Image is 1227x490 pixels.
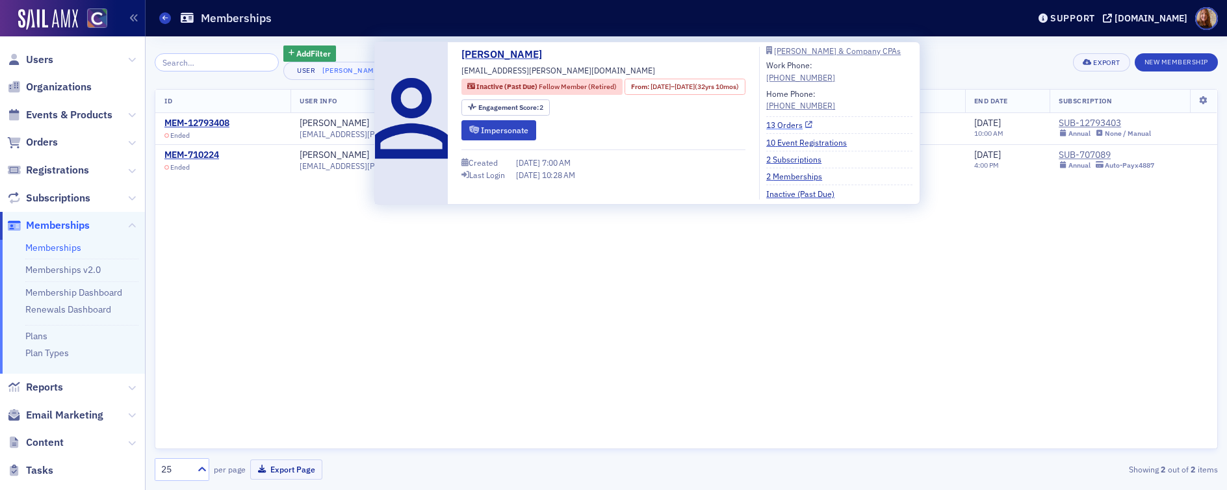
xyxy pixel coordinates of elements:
img: SailAMX [87,8,107,29]
a: 2 Subscriptions [766,153,831,165]
a: 10 Event Registrations [766,136,857,148]
span: From : [631,82,651,92]
strong: 2 [1189,463,1198,475]
input: Search… [155,53,279,71]
span: Tasks [26,463,53,478]
div: Home Phone: [766,88,835,112]
button: New Membership [1135,53,1218,71]
div: Annual [1068,161,1091,170]
a: [PERSON_NAME] [300,149,369,161]
h1: Memberships [201,10,272,26]
a: [PERSON_NAME] & Company CPAs [766,47,912,55]
a: Reports [7,380,63,394]
span: Inactive (Past Due) [476,82,539,91]
a: [PHONE_NUMBER] [766,71,835,83]
div: Export [1093,59,1120,66]
span: [EMAIL_ADDRESS][PERSON_NAME][DOMAIN_NAME] [461,64,655,76]
a: Memberships [7,218,90,233]
strong: 2 [1159,463,1168,475]
div: [DOMAIN_NAME] [1115,12,1187,24]
div: 25 [161,463,190,476]
span: Events & Products [26,108,112,122]
a: Memberships [25,242,81,253]
span: Organizations [26,80,92,94]
div: Work Phone: [766,59,835,83]
a: Renewals Dashboard [25,303,111,315]
div: Annual [1068,129,1091,138]
span: Reports [26,380,63,394]
span: [DATE] [974,117,1001,129]
span: [DATE] [675,82,695,91]
button: Impersonate [461,120,536,140]
div: Auto-Pay x4887 [1105,161,1154,170]
a: Tasks [7,463,53,478]
a: SUB-707089 [1059,149,1154,161]
button: AddFilter [283,45,337,62]
span: Subscriptions [26,191,90,205]
span: Registrations [26,163,89,177]
a: [PERSON_NAME] [461,47,552,62]
span: Subscription [1059,96,1112,105]
time: 4:00 PM [974,161,999,170]
span: 10:28 AM [542,170,575,180]
span: 7:00 AM [542,157,571,168]
a: [PERSON_NAME] [300,118,369,129]
span: Content [26,435,64,450]
a: [PHONE_NUMBER] [766,99,835,111]
span: Profile [1195,7,1218,30]
div: Support [1050,12,1095,24]
a: SUB-12793403 [1059,118,1151,129]
span: [EMAIL_ADDRESS][PERSON_NAME][DOMAIN_NAME] [300,129,493,139]
a: Registrations [7,163,89,177]
span: Ended [170,163,190,172]
a: Membership Dashboard [25,287,122,298]
a: Subscriptions [7,191,90,205]
a: Inactive (Past Due) [766,188,844,200]
div: [PERSON_NAME] ([EMAIL_ADDRESS][PERSON_NAME][DOMAIN_NAME]) [322,66,569,75]
span: ID [164,96,172,105]
div: – (32yrs 10mos) [651,82,739,92]
div: None / Manual [1105,129,1151,138]
span: Email Marketing [26,408,103,422]
span: [DATE] [974,149,1001,161]
span: Add Filter [296,47,331,59]
a: Organizations [7,80,92,94]
span: Orders [26,135,58,149]
a: Events & Products [7,108,112,122]
span: Memberships [26,218,90,233]
span: Ended [170,131,190,140]
a: 13 Orders [766,119,812,131]
div: [PERSON_NAME] & Company CPAs [774,47,901,55]
span: End Date [974,96,1008,105]
button: [DOMAIN_NAME] [1103,14,1192,23]
span: User Info [300,96,337,105]
a: MEM-12793408 [164,118,229,129]
div: Created [469,159,498,166]
a: 2 Memberships [766,170,832,182]
a: MEM-710224 [164,149,219,161]
img: SailAMX [18,9,78,30]
div: Showing out of items [873,463,1218,475]
a: Inactive (Past Due) Fellow Member (Retired) [467,82,617,92]
span: [DATE] [516,170,542,180]
time: 10:00 AM [974,129,1003,138]
span: [DATE] [651,82,671,91]
a: View Homepage [78,8,107,31]
label: per page [214,463,246,475]
button: User[PERSON_NAME] ([EMAIL_ADDRESS][PERSON_NAME][DOMAIN_NAME])× [283,62,588,80]
a: Content [7,435,64,450]
span: Users [26,53,53,67]
div: From: 1992-10-01 00:00:00 [625,79,745,95]
a: Orders [7,135,58,149]
div: User [293,66,320,75]
div: Engagement Score: 2 [461,99,550,116]
a: New Membership [1135,55,1218,67]
span: Fellow Member (Retired) [539,82,617,91]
